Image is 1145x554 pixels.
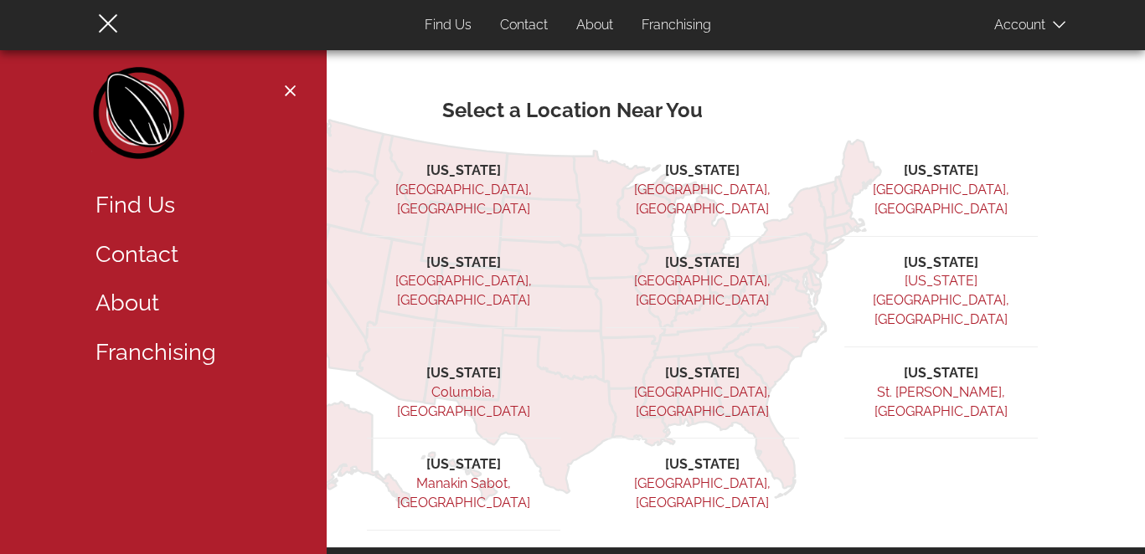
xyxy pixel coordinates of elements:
[397,475,530,510] a: Manakin Sabot, [GEOGRAPHIC_DATA]
[606,162,799,181] li: [US_STATE]
[91,67,188,167] a: Home
[606,254,799,273] li: [US_STATE]
[395,182,532,217] a: [GEOGRAPHIC_DATA], [GEOGRAPHIC_DATA]
[564,9,626,42] a: About
[83,279,301,328] a: About
[634,475,771,510] a: [GEOGRAPHIC_DATA], [GEOGRAPHIC_DATA]
[367,254,560,273] li: [US_STATE]
[367,364,560,383] li: [US_STATE]
[367,455,560,474] li: [US_STATE]
[108,100,1038,121] h3: Select a Location Near You
[874,384,1008,419] a: St. [PERSON_NAME], [GEOGRAPHIC_DATA]
[83,230,301,280] a: Contact
[873,182,1009,217] a: [GEOGRAPHIC_DATA], [GEOGRAPHIC_DATA]
[487,9,560,42] a: Contact
[873,273,1009,327] a: [US_STATE][GEOGRAPHIC_DATA], [GEOGRAPHIC_DATA]
[367,162,560,181] li: [US_STATE]
[606,364,799,383] li: [US_STATE]
[606,455,799,474] li: [US_STATE]
[634,384,771,419] a: [GEOGRAPHIC_DATA], [GEOGRAPHIC_DATA]
[395,273,532,308] a: [GEOGRAPHIC_DATA], [GEOGRAPHIC_DATA]
[634,273,771,308] a: [GEOGRAPHIC_DATA], [GEOGRAPHIC_DATA]
[844,162,1038,181] li: [US_STATE]
[397,384,530,419] a: Columbia, [GEOGRAPHIC_DATA]
[844,254,1038,273] li: [US_STATE]
[844,364,1038,383] li: [US_STATE]
[412,9,484,42] a: Find Us
[83,328,301,377] a: Franchising
[83,181,301,230] a: Find Us
[629,9,724,42] a: Franchising
[634,182,771,217] a: [GEOGRAPHIC_DATA], [GEOGRAPHIC_DATA]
